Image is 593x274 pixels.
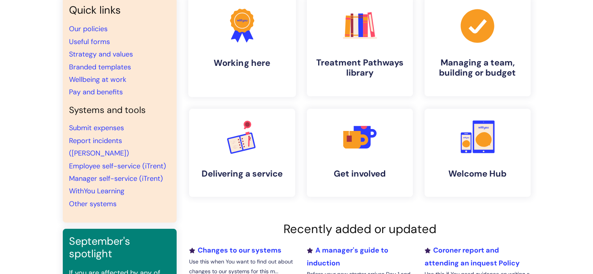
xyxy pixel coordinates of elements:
h4: Treatment Pathways library [313,58,407,78]
h3: Quick links [69,4,170,16]
a: Pay and benefits [69,87,123,97]
a: Useful forms [69,37,110,46]
h2: Recently added or updated [189,222,531,236]
h4: Get involved [313,169,407,179]
a: WithYou Learning [69,186,124,196]
h4: Delivering a service [195,169,289,179]
a: Branded templates [69,62,131,72]
a: Coroner report and attending an inquest Policy [424,246,519,267]
a: Manager self-service (iTrent) [69,174,163,183]
a: Employee self-service (iTrent) [69,161,166,171]
a: Get involved [307,109,413,197]
a: Submit expenses [69,123,124,133]
h4: Managing a team, building or budget [431,58,524,78]
a: Delivering a service [189,109,295,197]
h4: Working here [195,58,290,68]
a: Report incidents ([PERSON_NAME]) [69,136,129,158]
a: Our policies [69,24,108,34]
a: Changes to our systems [189,246,281,255]
h4: Systems and tools [69,105,170,116]
a: Welcome Hub [425,109,531,197]
a: Wellbeing at work [69,75,126,84]
a: A manager's guide to induction [306,246,388,267]
a: Other systems [69,199,117,209]
h4: Welcome Hub [431,169,524,179]
h3: September's spotlight [69,235,170,260]
a: Strategy and values [69,49,133,59]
